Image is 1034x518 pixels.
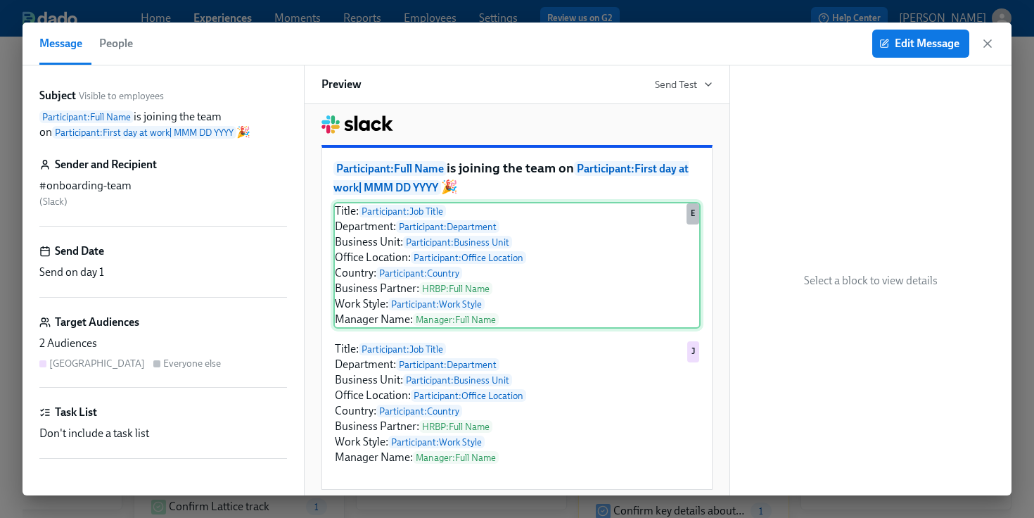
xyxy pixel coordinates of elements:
[52,126,236,139] span: Participant : First day at work | MMM DD YYYY
[39,109,287,140] p: is joining the team on 🎉
[655,77,713,91] button: Send Test
[55,405,97,420] h6: Task List
[39,336,287,351] div: 2 Audiences
[321,77,362,92] h6: Preview
[39,426,287,441] div: Don't include a task list
[333,340,701,467] div: Title:Participant:Job Title Department:Participant:Department Business Unit:Participant:Business ...
[39,196,68,208] span: ( Slack )
[39,88,76,103] label: Subject
[39,34,82,53] span: Message
[687,203,699,225] div: Used by Everyone else audience
[872,30,969,58] button: Edit Message
[163,357,221,370] div: Everyone else
[730,65,1011,495] div: Select a block to view details
[882,37,959,51] span: Edit Message
[39,178,287,194] div: #onboarding-team
[39,110,134,123] span: Participant : Full Name
[39,265,287,280] div: Send on day 1
[55,315,139,330] h6: Target Audiences
[333,202,701,329] div: Title:Participant:Job Title Department:Participant:Department Business Unit:Participant:Business ...
[333,161,689,195] span: Participant : First day at work | MMM DD YYYY
[333,159,701,196] p: is joining the team on 🎉
[333,161,447,176] span: Participant : Full Name
[49,357,145,370] div: [GEOGRAPHIC_DATA]
[79,89,164,103] span: Visible to employees
[687,341,699,362] div: Used by Japan audience
[55,244,104,259] h6: Send Date
[55,157,157,172] h6: Sender and Recipient
[99,34,133,53] span: People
